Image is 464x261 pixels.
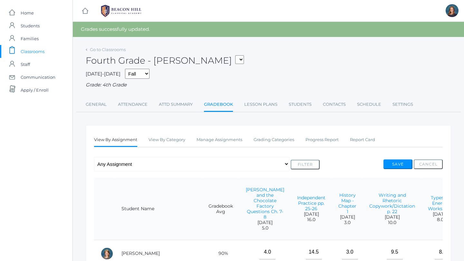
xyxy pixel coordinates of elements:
span: [DATE] [369,214,415,220]
img: 1_BHCALogos-05.png [97,3,145,19]
a: Go to Classrooms [90,47,126,52]
button: Filter [291,160,320,169]
span: [DATE] [338,214,356,220]
div: Grades successfully updated. [73,22,464,37]
h2: Fourth Grade - [PERSON_NAME] [86,56,244,66]
a: Contacts [323,98,346,111]
span: 16.0 [297,217,325,222]
span: 8.0 [428,217,452,222]
a: View By Assignment [94,133,137,147]
a: Writing and Rhetoric Copywork/Dictation p. 22 [369,192,415,214]
a: Lesson Plans [244,98,277,111]
a: Independent Practice pp. 25-26 [297,195,325,212]
a: Gradebook [204,98,233,112]
a: [PERSON_NAME] and the Chocolate Factory Questions Ch. 7-8 [246,187,284,220]
a: General [86,98,107,111]
a: Attd Summary [159,98,193,111]
button: Save [383,159,412,169]
a: Grading Categories [254,133,294,146]
a: Progress Report [305,133,339,146]
button: Cancel [414,159,443,169]
span: [DATE]-[DATE] [86,71,121,77]
span: Staff [21,58,30,71]
a: View By Category [149,133,185,146]
span: 10.0 [369,220,415,225]
span: Apply / Enroll [21,84,49,96]
a: [PERSON_NAME] [121,250,160,256]
span: Students [21,19,40,32]
span: Classrooms [21,45,44,58]
span: 3.0 [338,220,356,225]
span: 5.0 [246,225,284,231]
a: Schedule [357,98,381,111]
a: Settings [392,98,413,111]
span: Communication [21,71,55,84]
div: Amelia Adams [101,247,113,260]
a: Report Card [350,133,375,146]
a: Manage Assignments [197,133,242,146]
div: Grade: 4th Grade [86,81,451,89]
a: Attendance [118,98,148,111]
th: Gradebook Avg [202,178,239,240]
span: [DATE] [428,212,452,217]
span: [DATE] [246,220,284,225]
a: Students [289,98,312,111]
th: Student Name [115,178,202,240]
span: Home [21,6,34,19]
span: Families [21,32,39,45]
a: History Map - Chapter 1 [338,192,356,214]
a: Types of Energy Worksheet [428,195,452,212]
span: [DATE] [297,212,325,217]
div: Ellie Bradley [446,4,459,17]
